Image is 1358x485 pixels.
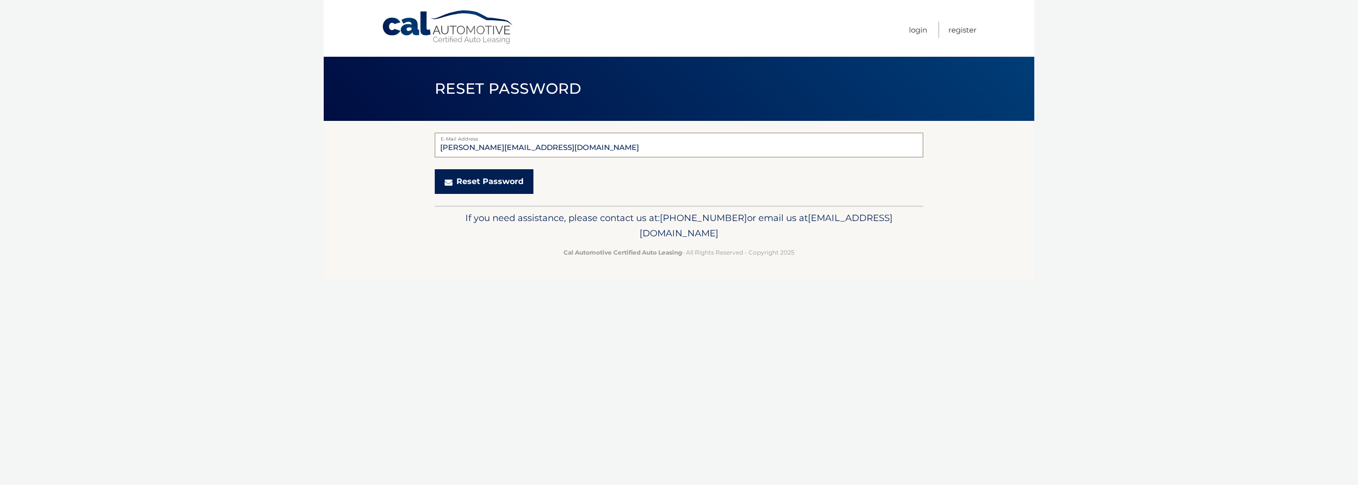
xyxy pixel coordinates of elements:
span: Reset Password [435,79,581,98]
strong: Cal Automotive Certified Auto Leasing [564,249,682,256]
p: - All Rights Reserved - Copyright 2025 [441,247,917,258]
input: E-Mail Address [435,133,923,157]
a: Login [909,22,927,38]
span: [PHONE_NUMBER] [660,212,747,224]
a: Register [948,22,977,38]
label: E-Mail Address [435,133,923,141]
p: If you need assistance, please contact us at: or email us at [441,210,917,242]
button: Reset Password [435,169,533,194]
a: Cal Automotive [381,10,515,45]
